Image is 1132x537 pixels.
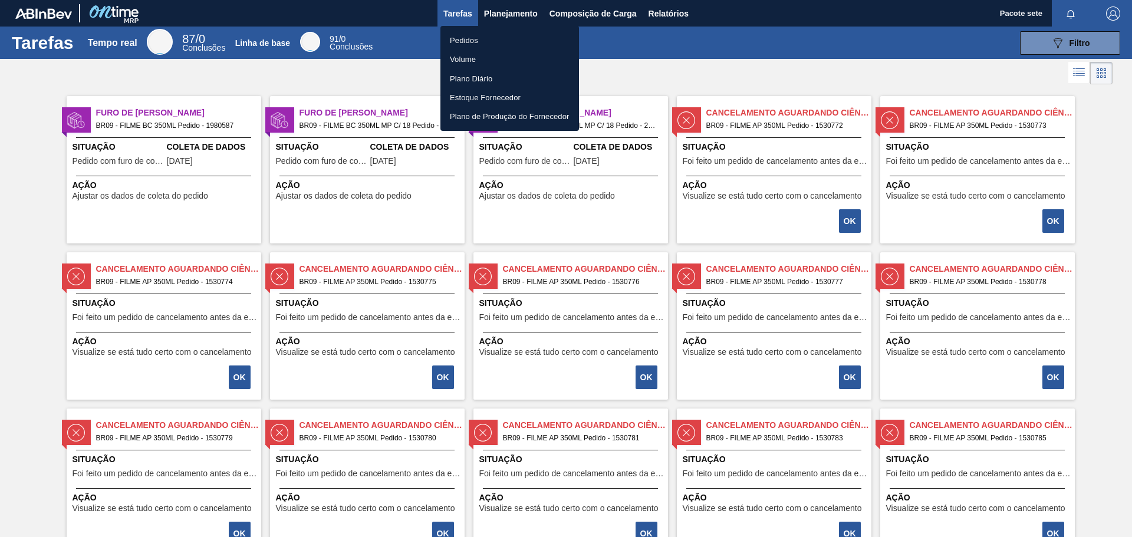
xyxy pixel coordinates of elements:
a: Plano Diário [440,69,579,88]
font: Estoque Fornecedor [450,93,521,102]
a: Volume [440,50,579,68]
a: Pedidos [440,31,579,50]
a: Plano de Produção do Fornecedor [440,107,579,126]
font: Plano de Produção do Fornecedor [450,112,570,121]
a: Estoque Fornecedor [440,88,579,107]
font: Volume [450,55,476,64]
font: Plano Diário [450,74,492,83]
font: Pedidos [450,36,478,45]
